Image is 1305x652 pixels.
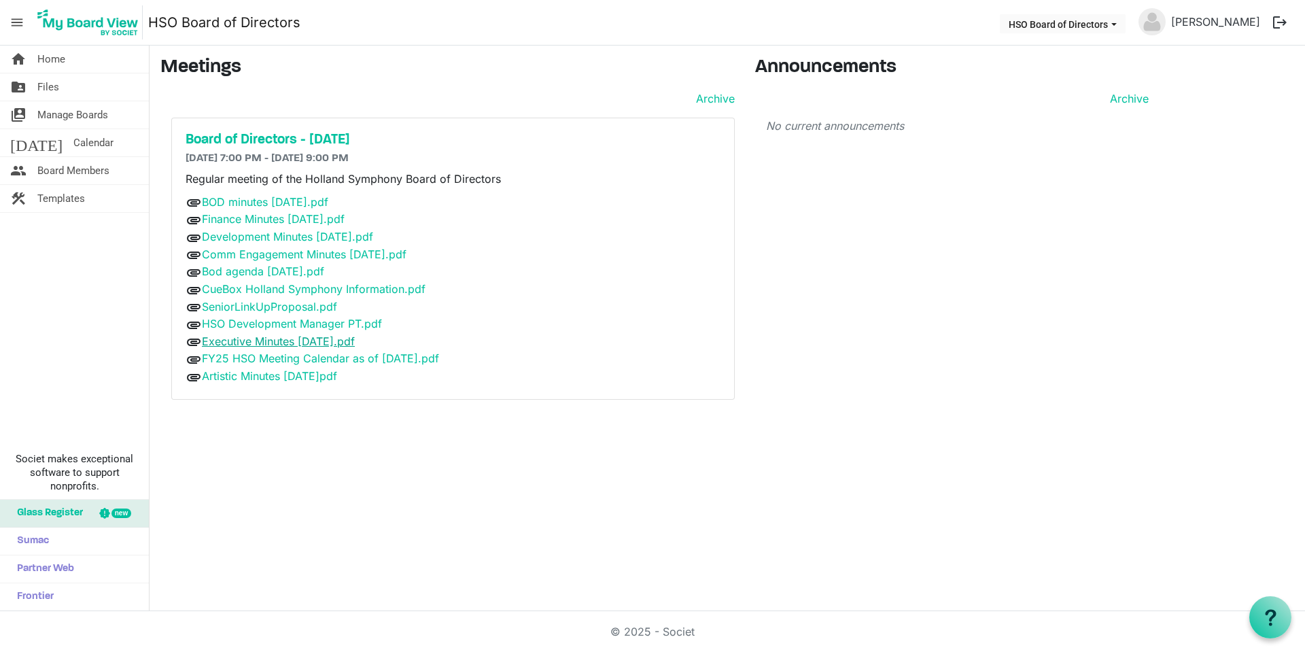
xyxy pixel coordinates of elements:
a: Finance Minutes [DATE].pdf [202,212,345,226]
div: new [111,509,131,518]
a: SeniorLinkUpProposal.pdf [202,300,337,313]
span: switch_account [10,101,27,128]
a: Artistic Minutes [DATE]pdf [202,369,337,383]
a: FY25 HSO Meeting Calendar as of [DATE].pdf [202,351,439,365]
span: Glass Register [10,500,83,527]
span: Board Members [37,157,109,184]
span: attachment [186,334,202,350]
span: Calendar [73,129,114,156]
span: attachment [186,212,202,228]
span: Templates [37,185,85,212]
a: [PERSON_NAME] [1166,8,1266,35]
a: Bod agenda [DATE].pdf [202,264,324,278]
span: attachment [186,247,202,263]
span: Sumac [10,528,49,555]
a: © 2025 - Societ [610,625,695,638]
span: Societ makes exceptional software to support nonprofits. [6,452,143,493]
span: construction [10,185,27,212]
a: BOD minutes [DATE].pdf [202,195,328,209]
a: Archive [1104,90,1149,107]
span: Frontier [10,583,54,611]
span: attachment [186,317,202,333]
a: Archive [691,90,735,107]
span: attachment [186,194,202,211]
p: No current announcements [766,118,1149,134]
span: attachment [186,299,202,315]
span: home [10,46,27,73]
a: Development Minutes [DATE].pdf [202,230,373,243]
span: attachment [186,282,202,298]
span: people [10,157,27,184]
a: HSO Development Manager PT.pdf [202,317,382,330]
h3: Announcements [755,56,1160,80]
span: Home [37,46,65,73]
button: HSO Board of Directors dropdownbutton [1000,14,1126,33]
span: attachment [186,264,202,281]
span: Partner Web [10,555,74,583]
img: no-profile-picture.svg [1138,8,1166,35]
img: My Board View Logo [33,5,143,39]
span: attachment [186,351,202,368]
a: Comm Engagement Minutes [DATE].pdf [202,247,406,261]
span: Files [37,73,59,101]
span: attachment [186,230,202,246]
span: folder_shared [10,73,27,101]
h6: [DATE] 7:00 PM - [DATE] 9:00 PM [186,152,720,165]
h3: Meetings [160,56,735,80]
span: [DATE] [10,129,63,156]
span: attachment [186,369,202,385]
p: Regular meeting of the Holland Symphony Board of Directors [186,171,720,187]
a: Board of Directors - [DATE] [186,132,720,148]
a: Executive Minutes [DATE].pdf [202,334,355,348]
span: Manage Boards [37,101,108,128]
a: My Board View Logo [33,5,148,39]
button: logout [1266,8,1294,37]
span: menu [4,10,30,35]
a: CueBox Holland Symphony Information.pdf [202,282,425,296]
a: HSO Board of Directors [148,9,300,36]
